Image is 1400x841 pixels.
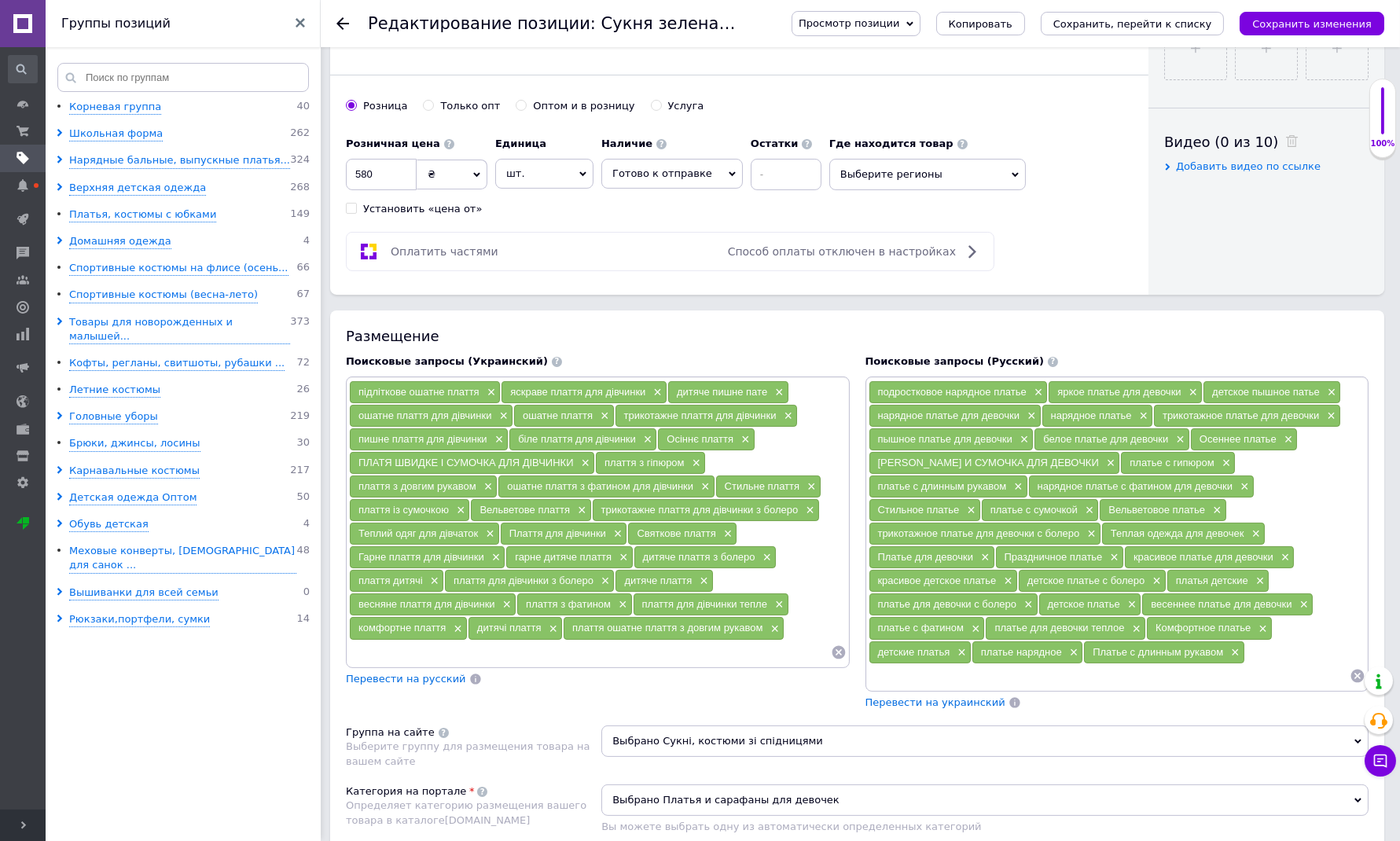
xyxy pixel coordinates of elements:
[518,433,636,445] span: біле плаття для дівчинки
[523,409,593,421] span: ошатне плаття
[533,99,634,113] div: Оптом и в розницу
[69,288,258,303] div: Спортивные костюмы (весна-лето)
[16,16,369,32] p: Нарядное вельветовое платье для девочки.
[1185,386,1198,399] span: ×
[878,646,950,658] span: детские платья
[69,612,210,627] div: Рюкзаки,портфели, сумки
[771,598,784,611] span: ×
[1277,551,1290,564] span: ×
[69,181,206,196] div: Верхняя детская одежда
[1248,527,1261,541] span: ×
[878,457,1099,468] span: [PERSON_NAME] И СУМОЧКА ДЛЯ ДЕВОЧКИ
[1020,598,1033,611] span: ×
[643,551,755,563] span: дитяче плаття з болеро
[1148,575,1161,588] span: ×
[1031,386,1043,399] span: ×
[69,315,290,344] div: Товары для новорожденных и малышей...
[546,622,558,636] span: ×
[1093,646,1223,658] span: Платье с длинным рукавом
[346,799,586,825] span: Определяет категорию размещения вашего товара в каталоге [DOMAIN_NAME]
[69,100,161,115] div: Корневая группа
[720,527,733,541] span: ×
[303,517,310,532] span: 4
[1000,575,1012,588] span: ×
[803,480,816,494] span: ×
[296,100,310,115] span: 40
[574,504,586,517] span: ×
[336,17,349,30] div: Вернуться назад
[1082,504,1094,517] span: ×
[296,436,310,451] span: 30
[1252,18,1372,30] i: Сохранить изменения
[454,575,593,586] span: плаття для дівчинки з болеро
[936,12,1025,35] button: Копировать
[878,480,1007,492] span: платье с длинным рукавом
[1053,18,1212,30] i: Сохранить, перейти к списку
[296,356,310,371] span: 72
[1048,598,1120,610] span: детское платье
[1296,598,1309,611] span: ×
[510,386,645,398] span: яскраве плаття для дівчинки
[878,622,964,634] span: платье с фатином
[296,261,310,276] span: 66
[391,245,498,258] span: Оплатить частями
[296,288,310,303] span: 67
[1083,527,1096,541] span: ×
[440,99,500,113] div: Только опт
[1255,622,1267,636] span: ×
[751,159,821,190] input: -
[480,504,570,516] span: Вельветове плаття
[477,622,542,634] span: дитячі плаття
[689,457,701,470] span: ×
[981,646,1062,658] span: платье нарядное
[1236,480,1249,494] span: ×
[1209,504,1222,517] span: ×
[771,386,784,399] span: ×
[725,480,800,492] span: Стильне плаття
[290,127,310,141] span: 262
[346,159,417,190] input: 0
[615,598,627,611] span: ×
[1240,12,1384,35] button: Сохранить изменения
[453,504,465,517] span: ×
[483,386,496,399] span: ×
[1172,433,1185,446] span: ×
[290,181,310,196] span: 268
[601,138,652,149] b: Наличие
[649,386,662,399] span: ×
[604,457,685,468] span: плаття з гіпюром
[1106,551,1119,564] span: ×
[1041,12,1225,35] button: Сохранить, перейти к списку
[601,504,799,516] span: трикотажне плаття для дівчинки з болеро
[296,612,310,627] span: 14
[1151,598,1292,610] span: весеннее платье для девочки
[1066,646,1078,659] span: ×
[57,63,309,92] input: Поиск по группам
[667,433,733,445] span: Осіннє плаття
[1212,386,1320,398] span: детское пышное патье
[358,480,476,492] span: плаття з довгим рукавом
[69,464,200,479] div: Карнавальные костюмы
[1164,134,1278,150] span: Видео (0 из 10)
[368,14,1023,33] h1: Редактирование позиции: Сукня зелена з мікровельвету "Мрія" (116-134р)
[1023,409,1036,423] span: ×
[427,575,439,588] span: ×
[69,436,200,451] div: Брюки, джинсы, лосины
[601,784,1369,816] span: Выбрано Платья и сарафаны для девочек
[346,326,1369,346] div: Размещение
[640,433,652,446] span: ×
[1130,457,1214,468] span: платье с гипюром
[1323,409,1336,423] span: ×
[358,457,574,468] span: ПЛАТЯ ШВИДКЕ І СУМОЧКА ДЛЯ ДІВЧИНКИ
[1281,433,1293,446] span: ×
[428,168,435,180] span: ₴
[802,504,814,517] span: ×
[1108,504,1205,516] span: Вельветовое платье
[363,202,482,216] div: Установить «цена от»
[507,480,693,492] span: ошатне плаття з фатином для дівчинки
[346,725,435,740] div: Группа на сайте
[977,551,990,564] span: ×
[1252,575,1265,588] span: ×
[601,725,1369,757] span: Выбрано Сукні, костюми зі спідницями
[954,646,966,659] span: ×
